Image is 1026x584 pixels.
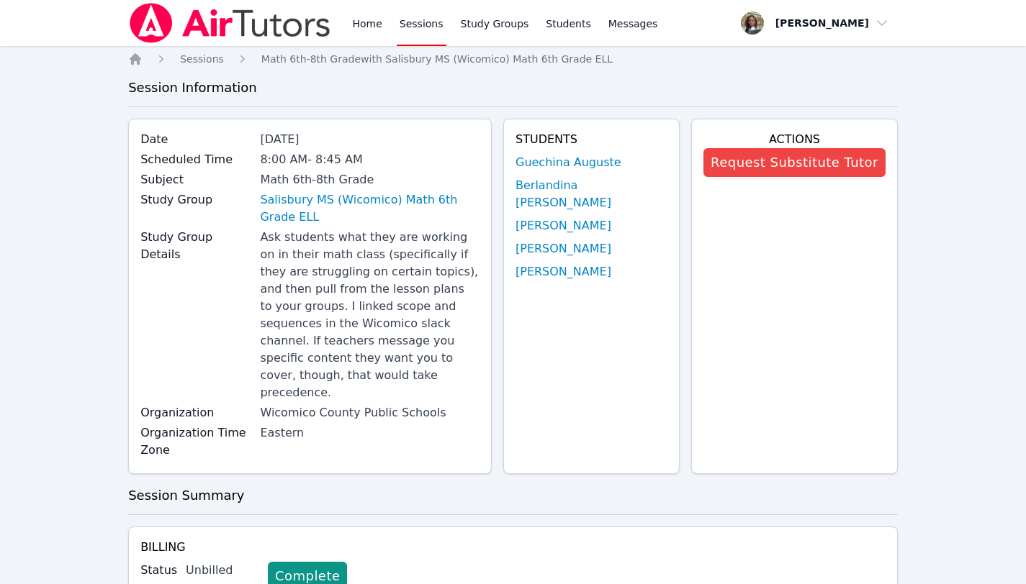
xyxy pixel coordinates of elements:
[516,131,667,148] h4: Students
[140,151,251,168] label: Scheduled Time
[128,78,898,98] h3: Session Information
[703,148,886,177] button: Request Substitute Tutor
[140,131,251,148] label: Date
[128,485,898,506] h3: Session Summary
[140,191,251,209] label: Study Group
[140,229,251,263] label: Study Group Details
[608,17,658,31] span: Messages
[180,53,224,65] span: Sessions
[703,131,886,148] h4: Actions
[260,404,480,421] div: Wicomico County Public Schools
[516,154,621,171] a: Guechina Auguste
[516,177,667,211] a: Berlandina [PERSON_NAME]
[261,53,613,65] span: Math 6th-8th Grade with Salisbury MS (Wicomico) Math 6th Grade ELL
[516,240,611,257] a: [PERSON_NAME]
[260,131,480,148] div: [DATE]
[260,171,480,188] div: Math 6th-8th Grade
[128,52,898,66] nav: Breadcrumb
[516,217,611,234] a: [PERSON_NAME]
[140,424,251,459] label: Organization Time Zone
[180,52,224,66] a: Sessions
[516,263,611,280] a: [PERSON_NAME]
[140,562,177,579] label: Status
[140,404,251,421] label: Organization
[260,151,480,168] div: 8:00 AM - 8:45 AM
[140,539,886,556] h4: Billing
[186,562,256,579] div: Unbilled
[260,191,480,226] a: Salisbury MS (Wicomico) Math 6th Grade ELL
[140,171,251,188] label: Subject
[260,424,480,442] div: Eastern
[128,3,332,43] img: Air Tutors
[260,229,480,401] div: Ask students what they are working on in their math class (specifically if they are struggling on...
[261,52,613,66] a: Math 6th-8th Gradewith Salisbury MS (Wicomico) Math 6th Grade ELL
